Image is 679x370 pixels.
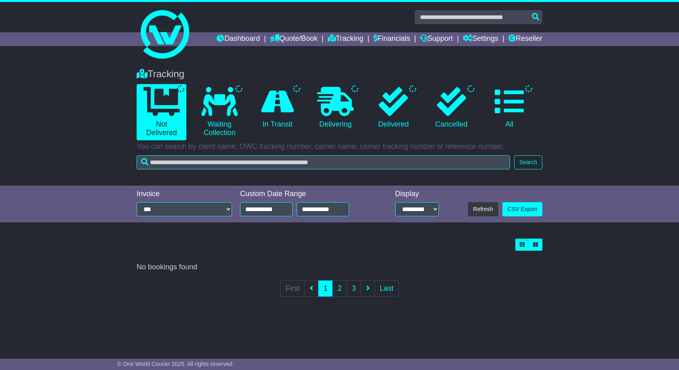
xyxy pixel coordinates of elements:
a: Financials [373,32,410,46]
div: No bookings found [137,263,542,272]
a: Reseller [508,32,542,46]
div: Custom Date Range [240,190,370,199]
a: Delivering [310,84,360,132]
a: Quote/Book [270,32,318,46]
span: © One World Courier 2025. All rights reserved. [117,361,234,367]
a: Settings [463,32,498,46]
a: 1 [318,280,333,297]
a: 3 [346,280,361,297]
a: All [485,84,534,132]
div: Tracking [133,68,546,80]
a: Dashboard [217,32,260,46]
a: Support [420,32,453,46]
a: Tracking [328,32,363,46]
p: You can search by client name, OWC tracking number, carrier name, carrier tracking number or refe... [137,142,542,151]
button: Refresh [468,202,498,216]
a: In Transit [253,84,302,132]
a: CSV Export [502,202,542,216]
a: 2 [332,280,347,297]
button: Search [514,155,542,169]
div: Invoice [137,190,232,199]
div: Display [395,190,439,199]
a: Delivered [369,84,418,132]
a: Last [375,280,399,297]
a: Not Delivered [137,84,186,140]
a: Waiting Collection [194,84,244,140]
a: Cancelled [426,84,476,132]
